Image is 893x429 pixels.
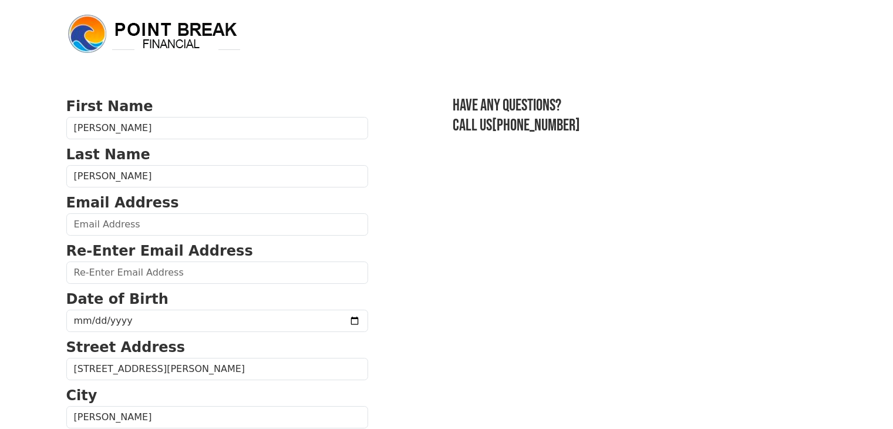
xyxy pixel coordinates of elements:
[66,406,368,428] input: City
[66,165,368,187] input: Last Name
[66,98,153,115] strong: First Name
[66,13,242,55] img: logo.png
[66,339,186,356] strong: Street Address
[66,146,150,163] strong: Last Name
[66,291,169,307] strong: Date of Birth
[66,243,253,259] strong: Re-Enter Email Address
[66,262,368,284] input: Re-Enter Email Address
[453,116,827,136] h3: Call us
[66,195,179,211] strong: Email Address
[453,96,827,116] h3: Have any questions?
[66,213,368,236] input: Email Address
[66,358,368,380] input: Street Address
[66,117,368,139] input: First Name
[66,387,97,404] strong: City
[492,116,580,135] a: [PHONE_NUMBER]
